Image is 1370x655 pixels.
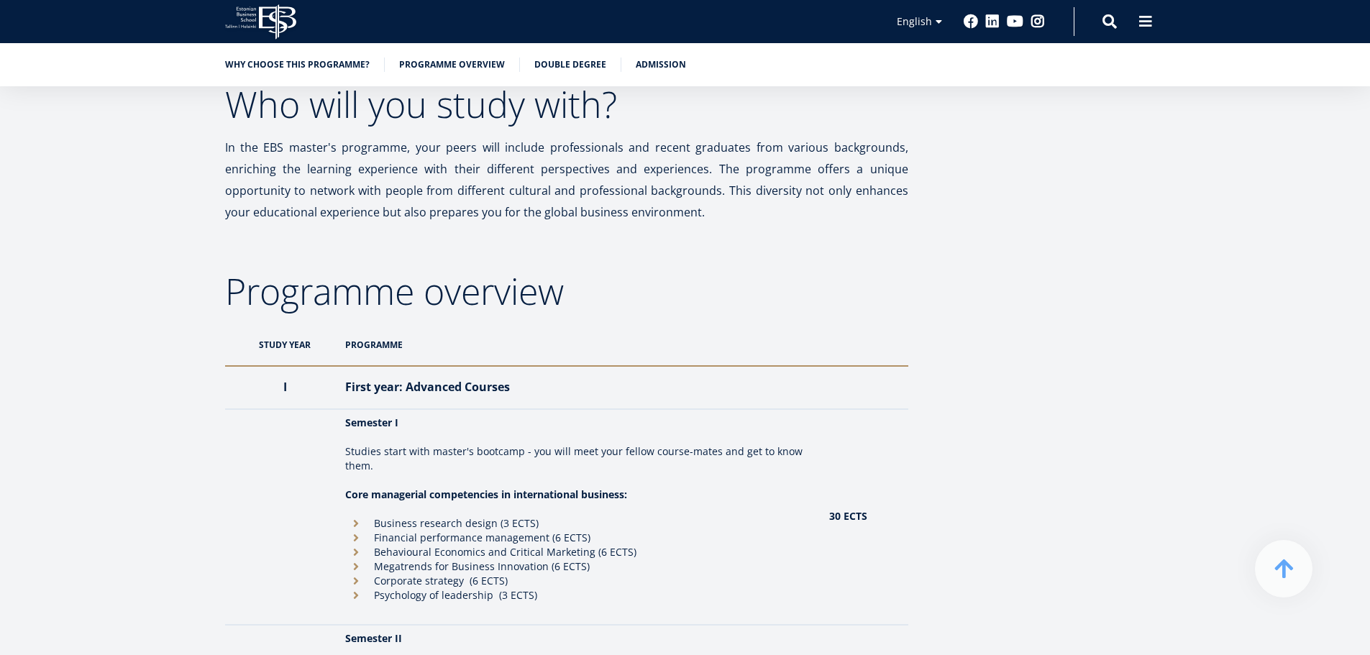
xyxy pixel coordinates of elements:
li: Business research design (3 ECTS) [345,516,815,531]
li: Corporate strategy (6 ECTS) [345,574,815,588]
th: PROGRAMME [338,324,822,366]
a: Programme overview [399,58,505,72]
a: Instagram [1031,14,1045,29]
li: Psychology of leadership (3 ECTS) [345,588,815,603]
th: I [225,366,339,409]
strong: Core managerial competencies in international business: [345,487,627,501]
th: STUDY YEAR [225,324,339,366]
th: First year: Advanced Courses [338,366,822,409]
strong: Semester II [345,631,402,645]
input: MA in International Management [4,201,13,210]
li: Financial performance management (6 ECTS) [345,531,815,545]
a: Youtube [1007,14,1023,29]
li: Behavioural Economics and Critical Marketing (6 ECTS) [345,545,815,559]
span: Last Name [342,1,388,14]
a: Double Degree [534,58,606,72]
span: MA in International Management [17,200,159,213]
a: Linkedin [985,14,1000,29]
a: Admission [636,58,686,72]
h2: Who will you study with? [225,86,908,122]
h2: Programme overview [225,273,908,309]
a: Facebook [964,14,978,29]
p: Studies start with master's bootcamp - you will meet your fellow course-mates and get to know them. [345,444,815,473]
p: In the EBS master's programme, your peers will include professionals and recent graduates from va... [225,137,908,223]
a: Why choose this programme? [225,58,370,72]
strong: 30 ECTS [829,509,867,523]
strong: Semester I [345,416,398,429]
li: Megatrends for Business Innovation (6 ECTS) [345,559,815,574]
